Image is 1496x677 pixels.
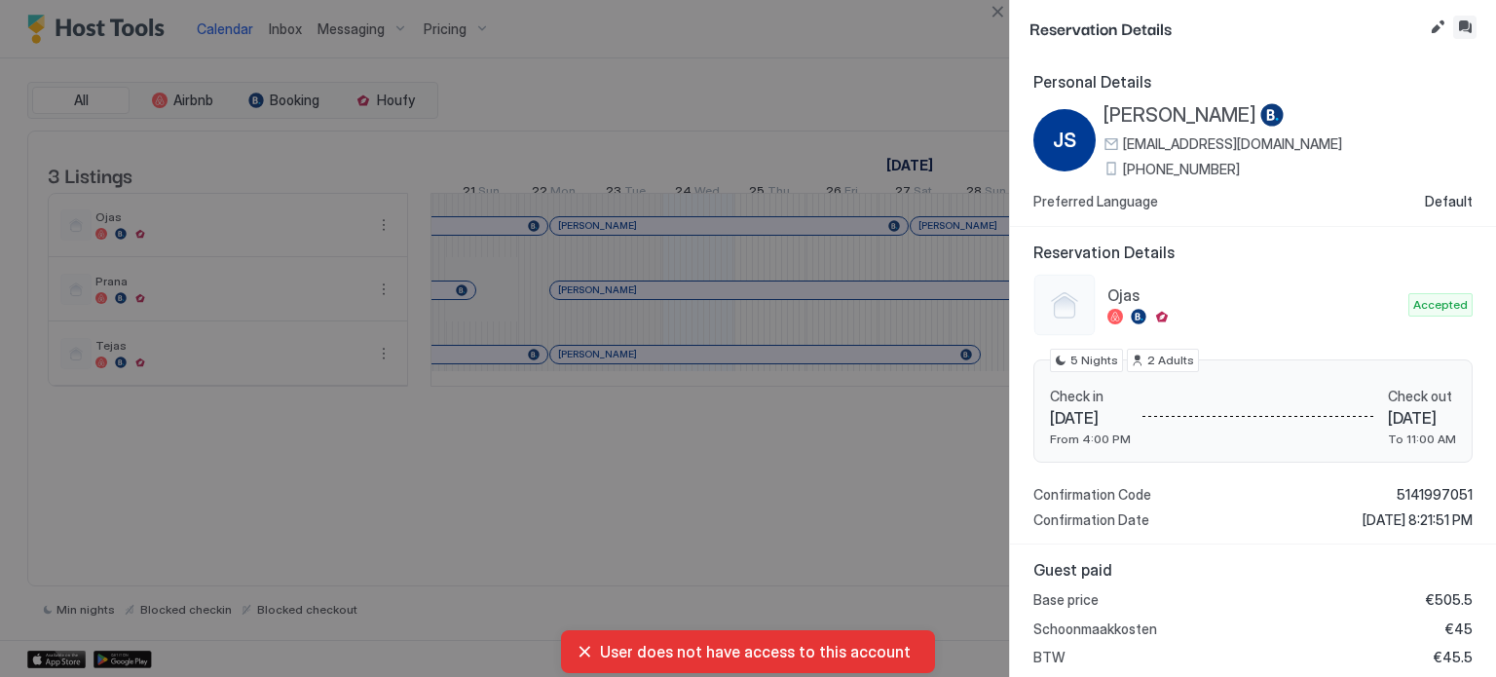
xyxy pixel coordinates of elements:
[1033,591,1099,609] span: Base price
[1050,408,1131,428] span: [DATE]
[1050,432,1131,446] span: From 4:00 PM
[1029,16,1422,40] span: Reservation Details
[1363,511,1473,529] span: [DATE] 8:21:51 PM
[1107,285,1401,305] span: Ojas
[1053,126,1076,155] span: JS
[1103,103,1256,128] span: [PERSON_NAME]
[1050,388,1131,405] span: Check in
[1123,161,1240,178] span: [PHONE_NUMBER]
[1033,486,1151,504] span: Confirmation Code
[1123,135,1342,153] span: [EMAIL_ADDRESS][DOMAIN_NAME]
[1033,560,1473,580] span: Guest paid
[1425,193,1473,210] span: Default
[1453,16,1477,39] button: Inbox
[1147,352,1194,369] span: 2 Adults
[1033,193,1158,210] span: Preferred Language
[1388,432,1456,446] span: To 11:00 AM
[1033,621,1157,638] span: Schoonmaakkosten
[1397,486,1473,504] span: 5141997051
[1033,243,1473,262] span: Reservation Details
[1426,591,1473,609] span: €505.5
[1388,408,1456,428] span: [DATE]
[1426,16,1449,39] button: Edit reservation
[1070,352,1118,369] span: 5 Nights
[1033,511,1149,529] span: Confirmation Date
[600,642,919,661] span: User does not have access to this account
[1445,621,1473,638] span: €45
[1388,388,1456,405] span: Check out
[1033,72,1473,92] span: Personal Details
[1413,296,1468,314] span: Accepted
